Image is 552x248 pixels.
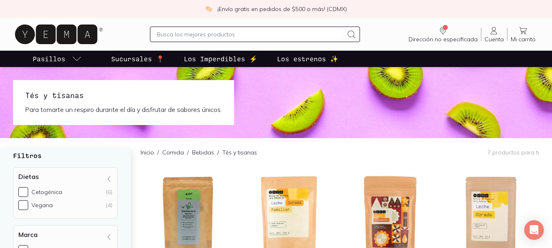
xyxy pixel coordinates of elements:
a: pasillo-todos-link [31,51,83,67]
input: Cetogénica(6) [18,187,28,197]
span: Mi carrito [511,36,536,43]
a: Inicio [141,149,154,156]
a: Los Imperdibles ⚡️ [182,51,259,67]
div: (6) [106,188,112,196]
a: Los estrenos ✨ [275,51,340,67]
p: Tés y tisanas [222,148,257,156]
p: Pasillos [33,54,65,64]
div: (4) [106,201,112,209]
p: Los estrenos ✨ [277,54,338,64]
span: / [214,148,222,156]
span: / [154,148,162,156]
a: Comida [162,149,184,156]
div: Vegana [31,201,53,209]
p: Sucursales 📍 [111,54,164,64]
span: Dirección no especificada [409,36,478,43]
h4: Dietas [18,172,39,181]
p: Los Imperdibles ⚡️ [184,54,257,64]
img: check [205,5,212,13]
strong: Filtros [13,152,42,159]
span: / [184,148,192,156]
div: Cetogénica [31,188,62,196]
span: Cuenta [485,36,504,43]
div: Open Intercom Messenger [524,220,544,240]
a: Mi carrito [507,26,539,43]
h4: Marca [18,230,38,239]
div: Dietas [13,167,118,219]
a: Sucursales 📍 [110,51,166,67]
a: Dirección no especificada [405,26,481,43]
p: 7 productos para ti [487,149,539,156]
input: Vegana(4) [18,200,28,210]
a: Cuenta [481,26,507,43]
p: ¡Envío gratis en pedidos de $500 o más! (CDMX) [217,5,347,13]
input: Busca los mejores productos [157,29,344,39]
h1: Tés y tisanas [25,90,222,101]
a: Bebidas [192,149,214,156]
p: Para tomarte un respiro durante el día y disfrutar de sabores únicos. [25,104,222,115]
